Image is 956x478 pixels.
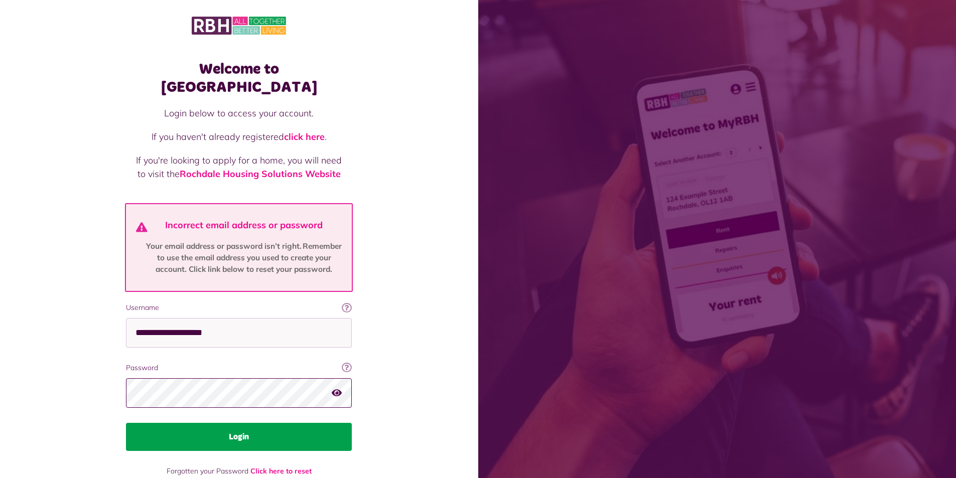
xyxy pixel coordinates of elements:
[136,106,342,120] p: Login below to access your account.
[126,423,352,451] button: Login
[284,131,325,142] a: click here
[126,60,352,96] h1: Welcome to [GEOGRAPHIC_DATA]
[142,220,346,231] h4: Incorrect email address or password
[126,363,352,373] label: Password
[126,302,352,313] label: Username
[136,130,342,143] p: If you haven't already registered .
[136,153,342,181] p: If you're looking to apply for a home, you will need to visit the
[250,466,312,475] a: Click here to reset
[142,241,346,275] p: Your email address or password isn’t right. Remember to use the email address you used to create ...
[180,168,341,180] a: Rochdale Housing Solutions Website
[192,15,286,36] img: MyRBH
[167,466,248,475] span: Forgotten your Password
